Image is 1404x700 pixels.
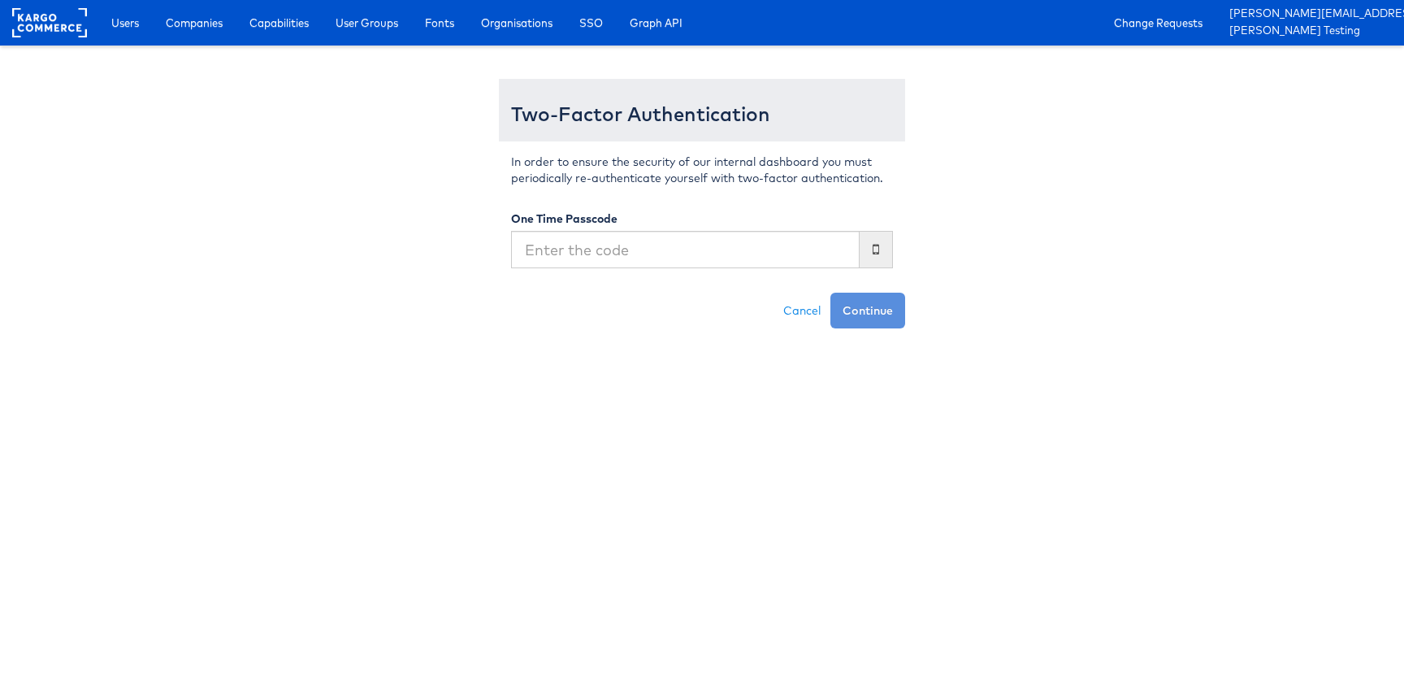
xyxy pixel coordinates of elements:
a: Fonts [413,8,466,37]
span: Fonts [425,15,454,31]
p: In order to ensure the security of our internal dashboard you must periodically re-authenticate y... [511,154,893,186]
a: Users [99,8,151,37]
h3: Two-Factor Authentication [511,103,893,124]
span: Organisations [481,15,552,31]
a: Companies [154,8,235,37]
button: Continue [830,293,905,328]
a: User Groups [323,8,410,37]
a: SSO [567,8,615,37]
span: User Groups [336,15,398,31]
a: Change Requests [1102,8,1215,37]
label: One Time Passcode [511,211,617,227]
input: Enter the code [511,231,860,268]
span: Capabilities [249,15,309,31]
a: Capabilities [237,8,321,37]
a: [PERSON_NAME] Testing [1229,23,1392,40]
span: Users [111,15,139,31]
a: Cancel [773,293,830,328]
span: Graph API [630,15,682,31]
span: SSO [579,15,603,31]
a: Graph API [617,8,695,37]
span: Companies [166,15,223,31]
a: Organisations [469,8,565,37]
a: [PERSON_NAME][EMAIL_ADDRESS][PERSON_NAME][DOMAIN_NAME] [1229,6,1392,23]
